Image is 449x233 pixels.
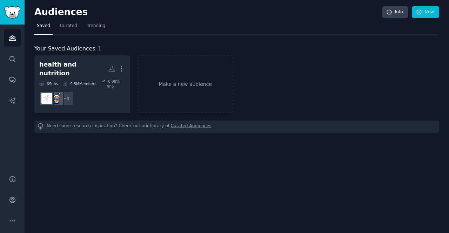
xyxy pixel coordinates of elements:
[98,45,101,52] span: 1
[87,23,105,29] span: Trending
[85,20,108,35] a: Trending
[63,79,96,89] div: 9.5M Members
[171,123,212,130] a: Curated Audiences
[60,23,77,29] span: Curated
[4,6,20,19] img: GummySearch logo
[107,79,125,89] div: -0.08 % /mo
[39,60,108,77] div: health and nutrition
[34,121,439,133] div: Need some research inspiration? Check out our library of
[58,20,80,35] a: Curated
[382,6,408,18] a: Info
[34,44,95,53] span: Your Saved Audiences
[59,91,74,106] div: + 4
[37,23,50,29] span: Saved
[34,20,53,35] a: Saved
[51,93,62,104] img: Health
[34,55,130,113] a: health and nutrition6Subs9.5MMembers-0.08% /mo+4HealthScientificNutrition
[39,79,58,89] div: 6 Sub s
[412,6,439,18] a: New
[41,93,52,104] img: ScientificNutrition
[138,55,233,113] a: Make a new audience
[34,7,382,18] h2: Audiences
